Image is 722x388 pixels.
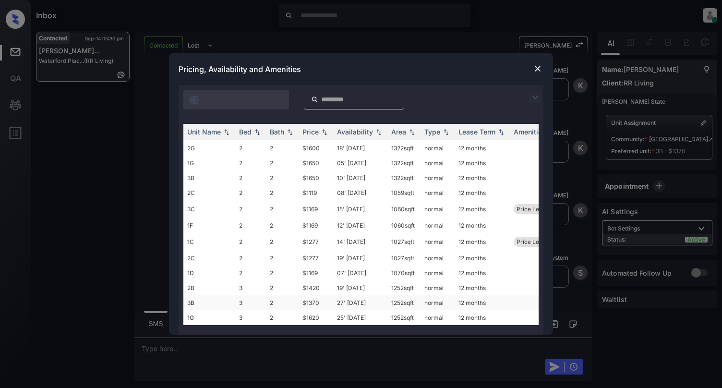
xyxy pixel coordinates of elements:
[421,310,455,325] td: normal
[391,128,406,136] div: Area
[387,251,421,266] td: 1027 sqft
[333,170,387,185] td: 10' [DATE]
[183,251,235,266] td: 2C
[183,218,235,233] td: 1F
[455,251,510,266] td: 12 months
[333,295,387,310] td: 27' [DATE]
[235,233,266,251] td: 2
[299,141,333,156] td: $1600
[455,295,510,310] td: 12 months
[387,156,421,170] td: 1322 sqft
[320,129,329,135] img: sorting
[333,310,387,325] td: 25' [DATE]
[529,92,541,103] img: icon-zuma
[266,266,299,280] td: 2
[299,251,333,266] td: $1277
[421,295,455,310] td: normal
[270,128,284,136] div: Bath
[421,185,455,200] td: normal
[333,141,387,156] td: 18' [DATE]
[387,280,421,295] td: 1252 sqft
[183,310,235,325] td: 1G
[455,218,510,233] td: 12 months
[235,218,266,233] td: 2
[387,185,421,200] td: 1059 sqft
[333,156,387,170] td: 05' [DATE]
[424,128,440,136] div: Type
[299,170,333,185] td: $1650
[299,185,333,200] td: $1119
[253,129,262,135] img: sorting
[187,128,221,136] div: Unit Name
[455,141,510,156] td: 12 months
[183,295,235,310] td: 3B
[455,185,510,200] td: 12 months
[333,185,387,200] td: 08' [DATE]
[266,156,299,170] td: 2
[235,266,266,280] td: 2
[455,233,510,251] td: 12 months
[299,266,333,280] td: $1169
[421,251,455,266] td: normal
[183,280,235,295] td: 2B
[266,233,299,251] td: 2
[387,141,421,156] td: 1322 sqft
[333,218,387,233] td: 12' [DATE]
[235,295,266,310] td: 3
[496,129,506,135] img: sorting
[458,128,495,136] div: Lease Term
[183,233,235,251] td: 1C
[533,64,542,73] img: close
[421,141,455,156] td: normal
[517,238,552,245] span: Price Leader
[266,141,299,156] td: 2
[266,251,299,266] td: 2
[183,266,235,280] td: 1D
[235,156,266,170] td: 2
[235,310,266,325] td: 3
[183,156,235,170] td: 1G
[421,233,455,251] td: normal
[311,95,318,104] img: icon-zuma
[421,218,455,233] td: normal
[266,200,299,218] td: 2
[455,266,510,280] td: 12 months
[455,310,510,325] td: 12 months
[299,218,333,233] td: $1169
[407,129,417,135] img: sorting
[387,295,421,310] td: 1252 sqft
[441,129,451,135] img: sorting
[235,251,266,266] td: 2
[374,129,384,135] img: sorting
[285,129,295,135] img: sorting
[299,280,333,295] td: $1420
[235,200,266,218] td: 2
[455,170,510,185] td: 12 months
[302,128,319,136] div: Price
[337,128,373,136] div: Availability
[455,200,510,218] td: 12 months
[222,129,231,135] img: sorting
[183,170,235,185] td: 3B
[421,266,455,280] td: normal
[299,295,333,310] td: $1370
[333,251,387,266] td: 19' [DATE]
[266,170,299,185] td: 2
[455,280,510,295] td: 12 months
[299,156,333,170] td: $1650
[299,200,333,218] td: $1169
[514,128,546,136] div: Amenities
[421,170,455,185] td: normal
[266,280,299,295] td: 2
[183,185,235,200] td: 2C
[421,156,455,170] td: normal
[333,280,387,295] td: 19' [DATE]
[387,200,421,218] td: 1060 sqft
[387,218,421,233] td: 1060 sqft
[189,95,199,105] img: icon-zuma
[169,53,553,85] div: Pricing, Availability and Amenities
[299,233,333,251] td: $1277
[517,206,552,213] span: Price Leader
[266,310,299,325] td: 2
[299,310,333,325] td: $1620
